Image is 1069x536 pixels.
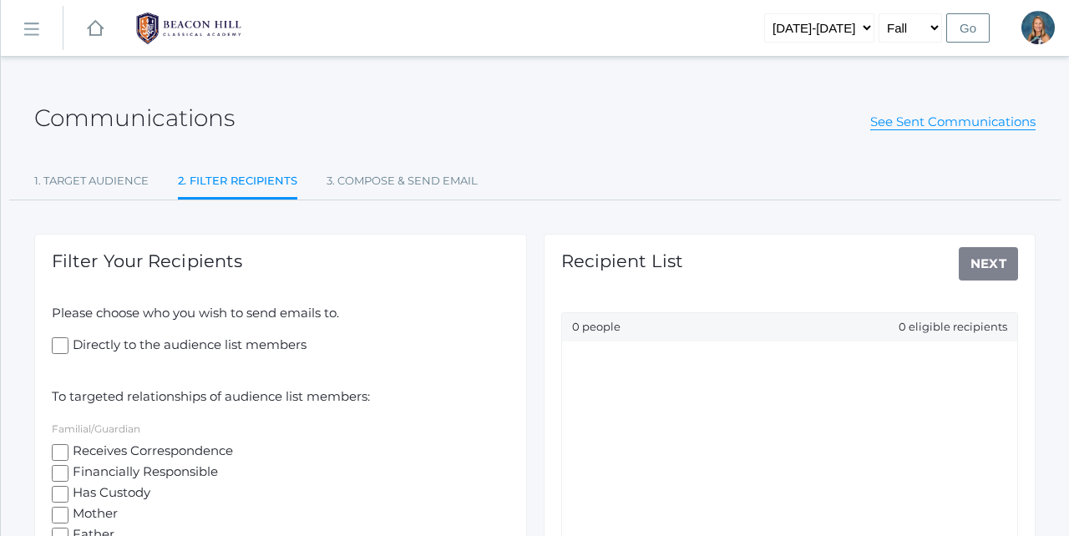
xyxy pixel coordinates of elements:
[52,465,68,482] input: Financially Responsible
[52,251,242,271] h1: Filter Your Recipients
[52,387,509,407] p: To targeted relationships of audience list members:
[68,336,307,356] span: Directly to the audience list members
[946,13,990,43] input: Go
[68,483,150,504] span: Has Custody
[52,304,509,323] p: Please choose who you wish to send emails to.
[126,8,251,49] img: BHCALogos-05-308ed15e86a5a0abce9b8dd61676a3503ac9727e845dece92d48e8588c001991.png
[327,164,478,198] a: 3. Compose & Send Email
[52,507,68,523] input: Mother
[870,114,1036,130] a: See Sent Communications
[52,337,68,354] input: Directly to the audience list members
[899,319,1007,336] span: 0 eligible recipients
[34,164,149,198] a: 1. Target Audience
[68,504,118,525] span: Mother
[52,444,68,461] input: Receives Correspondence
[68,442,233,463] span: Receives Correspondence
[34,105,235,131] h2: Communications
[68,463,218,483] span: Financially Responsible
[562,313,1018,341] div: 0 people
[52,486,68,503] input: Has Custody
[1021,11,1055,44] div: Courtney Nicholls
[178,164,297,200] a: 2. Filter Recipients
[561,251,683,271] h1: Recipient List
[52,422,140,435] label: Familial/Guardian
